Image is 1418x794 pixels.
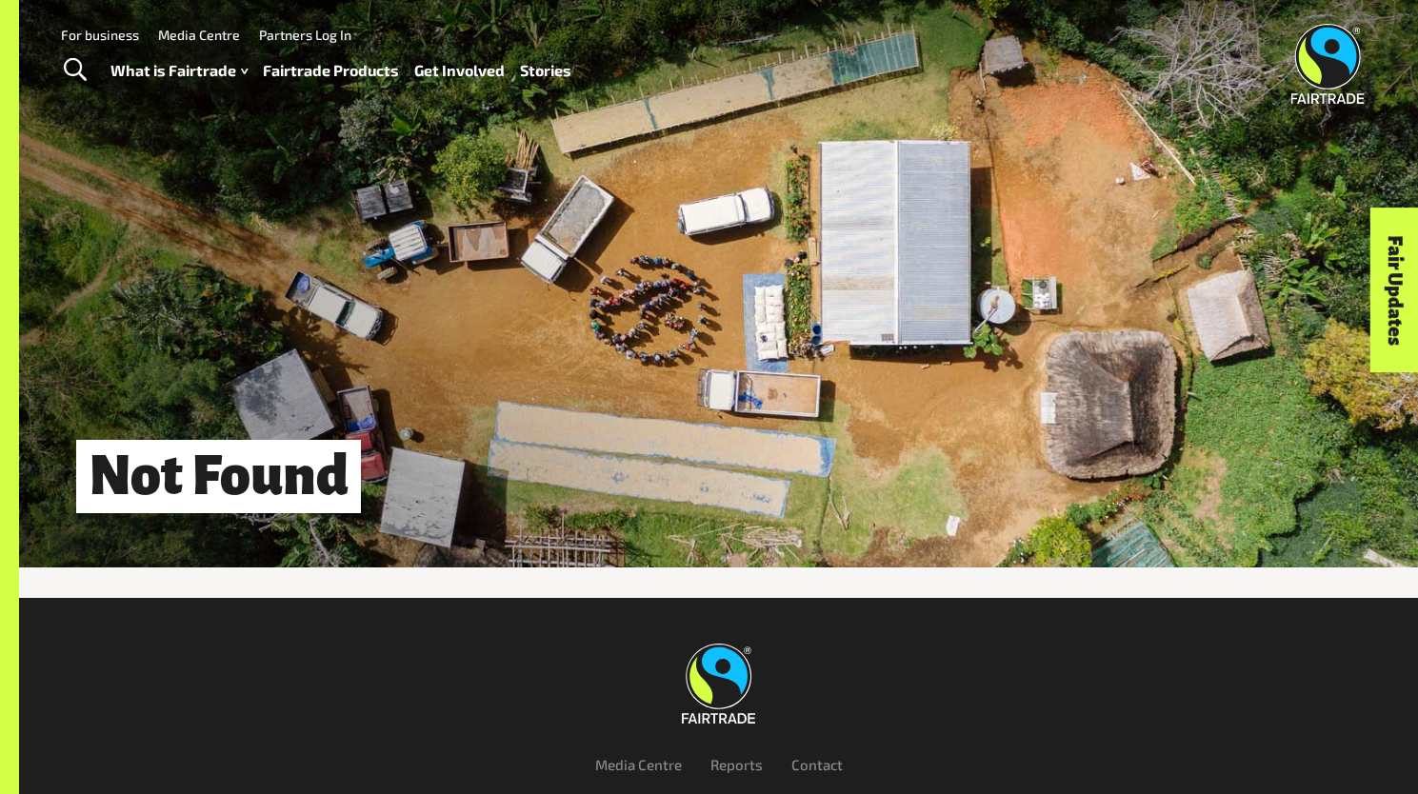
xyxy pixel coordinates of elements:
img: Fairtrade Australia New Zealand logo [1291,24,1365,104]
a: For business [61,27,139,43]
a: Contact [791,756,843,773]
a: Partners Log In [259,27,351,43]
h1: Not Found [76,440,361,513]
a: Media Centre [595,756,682,773]
img: Fairtrade Australia New Zealand logo [682,644,755,724]
a: What is Fairtrade [110,57,248,85]
a: Stories [520,57,571,85]
a: Reports [710,756,763,773]
a: Fairtrade Products [263,57,399,85]
a: Get Involved [414,57,505,85]
a: Toggle Search [51,47,98,94]
a: Media Centre [158,27,240,43]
